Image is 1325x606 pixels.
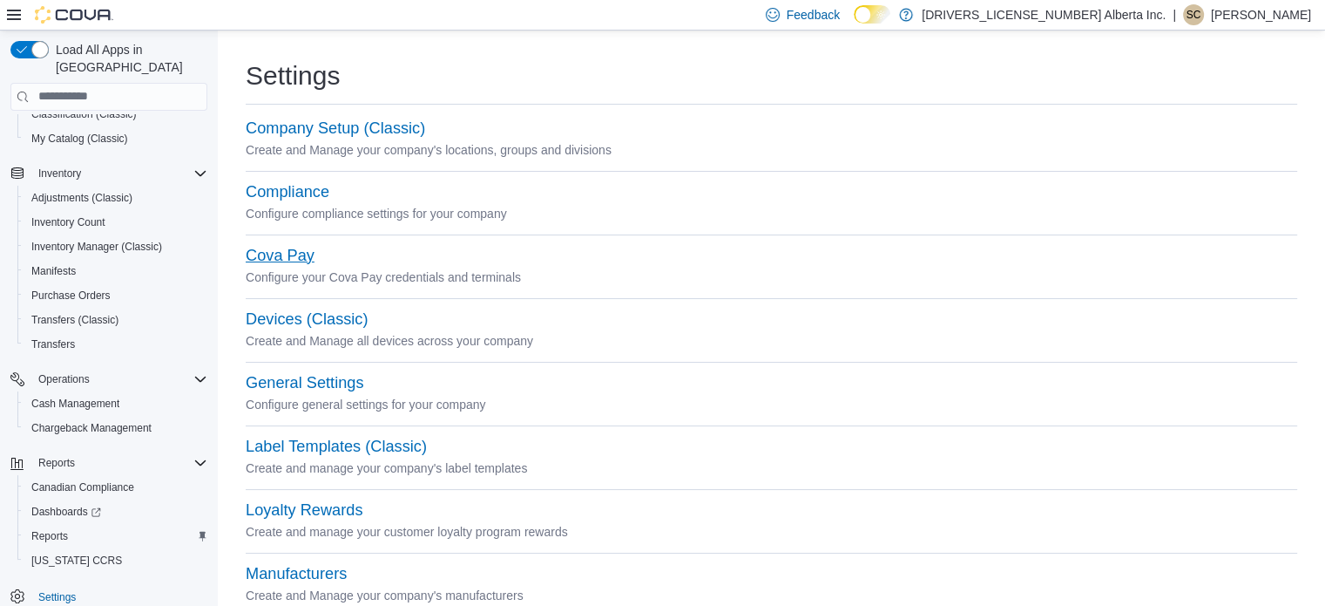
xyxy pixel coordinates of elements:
a: My Catalog (Classic) [24,128,135,149]
span: Washington CCRS [24,550,207,571]
span: Inventory Count [31,215,105,229]
button: Inventory Count [17,210,214,235]
button: Cova Pay [246,247,314,265]
span: Purchase Orders [24,285,207,306]
a: Dashboards [17,500,214,524]
span: Dashboards [24,501,207,522]
span: My Catalog (Classic) [31,132,128,146]
span: Chargeback Management [24,418,207,439]
button: Reports [31,453,82,473]
button: [US_STATE] CCRS [17,548,214,573]
span: Adjustments (Classic) [24,187,207,208]
button: Manufacturers [246,565,347,583]
a: Dashboards [24,501,108,522]
a: Chargeback Management [24,418,159,439]
p: | [1173,4,1176,25]
span: Inventory [38,167,81,180]
button: Label Templates (Classic) [246,438,427,456]
span: Operations [38,372,90,386]
span: Classification (Classic) [31,107,137,121]
button: Operations [31,369,97,390]
button: Devices (Classic) [246,310,368,329]
span: Cash Management [24,393,207,414]
span: Canadian Compliance [31,480,134,494]
button: Purchase Orders [17,283,214,308]
p: Create and manage your company's label templates [246,458,1297,479]
span: Manifests [24,261,207,282]
span: Feedback [787,6,840,24]
a: Transfers (Classic) [24,310,125,330]
a: Transfers [24,334,82,355]
span: Transfers [24,334,207,355]
img: Cova [35,6,113,24]
span: Inventory [31,163,207,184]
button: Transfers (Classic) [17,308,214,332]
span: Reports [31,453,207,473]
a: [US_STATE] CCRS [24,550,129,571]
span: Manifests [31,264,76,278]
span: Reports [31,529,68,543]
p: Configure general settings for your company [246,394,1297,415]
span: Operations [31,369,207,390]
span: Cash Management [31,397,119,411]
button: General Settings [246,374,363,392]
span: Settings [38,590,76,604]
span: Adjustments (Classic) [31,191,132,205]
p: [PERSON_NAME] [1211,4,1311,25]
button: Operations [3,367,214,392]
p: Create and Manage all devices across your company [246,330,1297,351]
a: Adjustments (Classic) [24,187,139,208]
button: Cash Management [17,392,214,416]
a: Classification (Classic) [24,104,144,125]
span: Transfers (Classic) [31,313,118,327]
a: Inventory Manager (Classic) [24,236,169,257]
span: Transfers (Classic) [24,310,207,330]
span: Dashboards [31,505,101,519]
span: Purchase Orders [31,289,111,303]
p: Create and manage your customer loyalty program rewards [246,521,1297,542]
a: Purchase Orders [24,285,118,306]
span: SC [1186,4,1201,25]
button: My Catalog (Classic) [17,126,214,151]
button: Loyalty Rewards [246,501,362,520]
p: Configure compliance settings for your company [246,203,1297,224]
button: Company Setup (Classic) [246,119,425,138]
a: Inventory Count [24,212,112,233]
span: Canadian Compliance [24,477,207,498]
p: Configure your Cova Pay credentials and terminals [246,267,1297,288]
button: Adjustments (Classic) [17,186,214,210]
span: My Catalog (Classic) [24,128,207,149]
p: Create and Manage your company's manufacturers [246,585,1297,606]
span: Classification (Classic) [24,104,207,125]
span: Load All Apps in [GEOGRAPHIC_DATA] [49,41,207,76]
span: Reports [38,456,75,470]
span: [US_STATE] CCRS [31,554,122,568]
button: Classification (Classic) [17,102,214,126]
span: Inventory Count [24,212,207,233]
button: Canadian Compliance [17,475,214,500]
span: Reports [24,526,207,547]
button: Inventory [31,163,88,184]
button: Compliance [246,183,329,201]
button: Inventory [3,161,214,186]
span: Chargeback Management [31,421,152,435]
a: Reports [24,526,75,547]
span: Inventory Manager (Classic) [31,240,162,254]
a: Canadian Compliance [24,477,141,498]
div: Shelley Crossman [1183,4,1204,25]
p: Create and Manage your company's locations, groups and divisions [246,140,1297,160]
span: Transfers [31,337,75,351]
p: [DRIVERS_LICENSE_NUMBER] Alberta Inc. [922,4,1166,25]
button: Chargeback Management [17,416,214,440]
button: Manifests [17,259,214,283]
h1: Settings [246,58,340,93]
button: Reports [3,451,214,475]
input: Dark Mode [854,5,890,24]
button: Inventory Manager (Classic) [17,235,214,259]
button: Reports [17,524,214,548]
button: Transfers [17,332,214,357]
span: Inventory Manager (Classic) [24,236,207,257]
a: Manifests [24,261,83,282]
a: Cash Management [24,393,126,414]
